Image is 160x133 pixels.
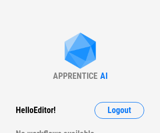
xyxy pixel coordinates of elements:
div: Hello Editor ! [16,102,56,119]
img: Apprentice AI [59,33,101,71]
button: Logout [94,102,144,119]
div: APPRENTICE [53,71,98,81]
span: Logout [108,106,131,115]
div: AI [100,71,108,81]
